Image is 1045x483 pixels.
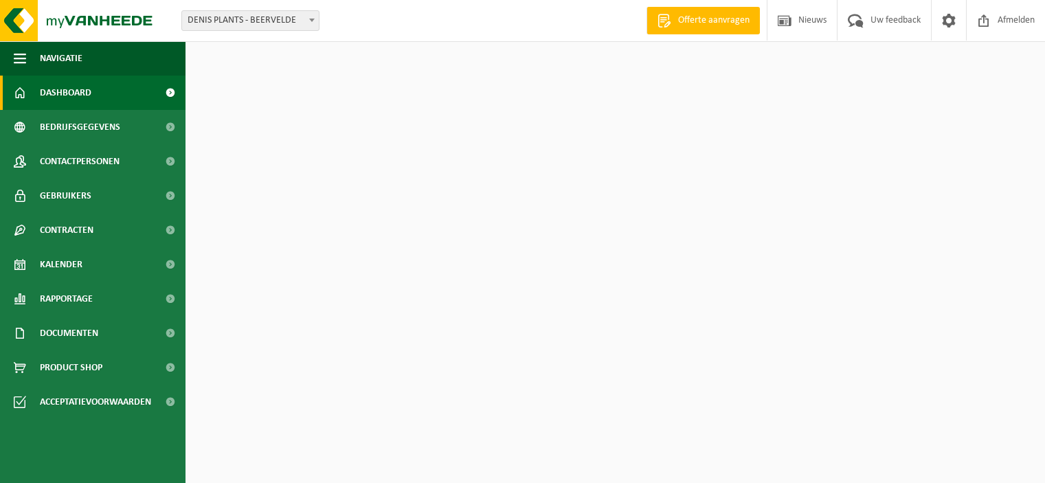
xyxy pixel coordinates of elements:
[40,179,91,213] span: Gebruikers
[40,385,151,419] span: Acceptatievoorwaarden
[40,316,98,350] span: Documenten
[675,14,753,27] span: Offerte aanvragen
[40,41,82,76] span: Navigatie
[40,350,102,385] span: Product Shop
[647,7,760,34] a: Offerte aanvragen
[40,282,93,316] span: Rapportage
[40,213,93,247] span: Contracten
[40,110,120,144] span: Bedrijfsgegevens
[182,11,319,30] span: DENIS PLANTS - BEERVELDE
[40,76,91,110] span: Dashboard
[40,144,120,179] span: Contactpersonen
[181,10,319,31] span: DENIS PLANTS - BEERVELDE
[40,247,82,282] span: Kalender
